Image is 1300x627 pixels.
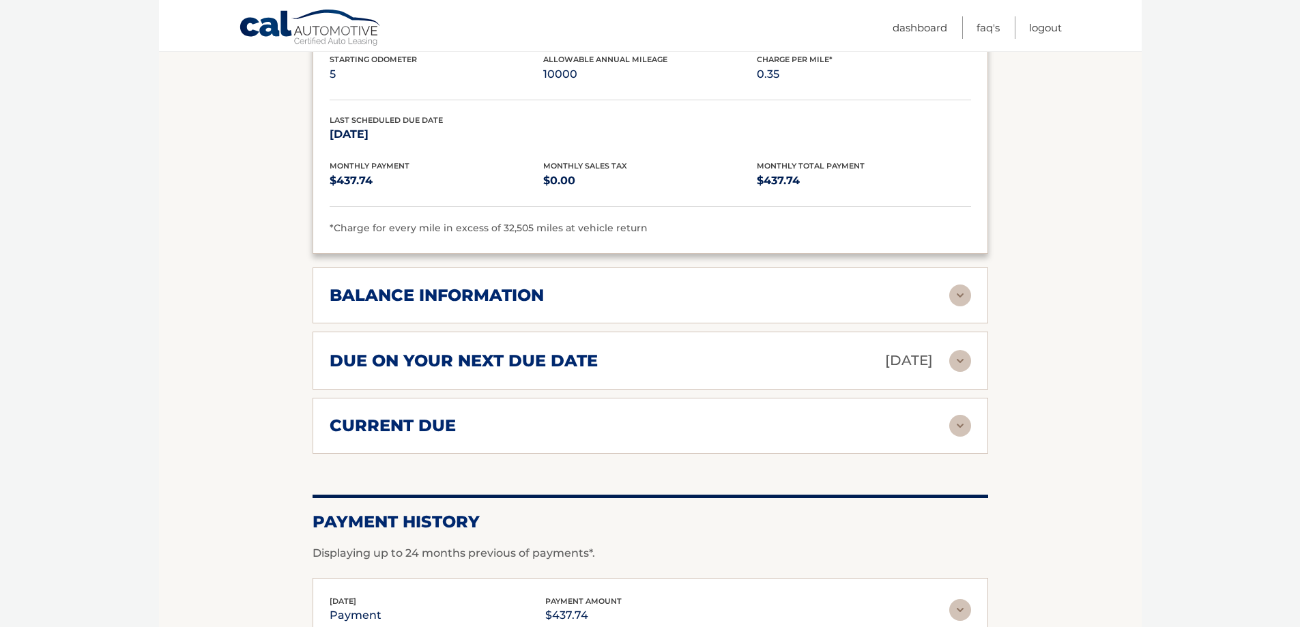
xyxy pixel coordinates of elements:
[330,285,544,306] h2: balance information
[757,171,970,190] p: $437.74
[330,222,648,234] span: *Charge for every mile in excess of 32,505 miles at vehicle return
[885,349,933,373] p: [DATE]
[543,171,757,190] p: $0.00
[330,125,543,144] p: [DATE]
[757,65,970,84] p: 0.35
[543,55,667,64] span: Allowable Annual Mileage
[330,351,598,371] h2: due on your next due date
[543,161,627,171] span: Monthly Sales Tax
[330,171,543,190] p: $437.74
[330,65,543,84] p: 5
[313,545,988,562] p: Displaying up to 24 months previous of payments*.
[949,350,971,372] img: accordion-rest.svg
[893,16,947,39] a: Dashboard
[330,161,409,171] span: Monthly Payment
[313,512,988,532] h2: Payment History
[330,55,417,64] span: Starting Odometer
[949,415,971,437] img: accordion-rest.svg
[545,596,622,606] span: payment amount
[1029,16,1062,39] a: Logout
[757,161,865,171] span: Monthly Total Payment
[949,599,971,621] img: accordion-rest.svg
[757,55,833,64] span: Charge Per Mile*
[330,415,456,436] h2: current due
[330,606,381,625] p: payment
[543,65,757,84] p: 10000
[330,115,443,125] span: Last Scheduled Due Date
[330,596,356,606] span: [DATE]
[977,16,1000,39] a: FAQ's
[949,285,971,306] img: accordion-rest.svg
[239,9,382,48] a: Cal Automotive
[545,606,622,625] p: $437.74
